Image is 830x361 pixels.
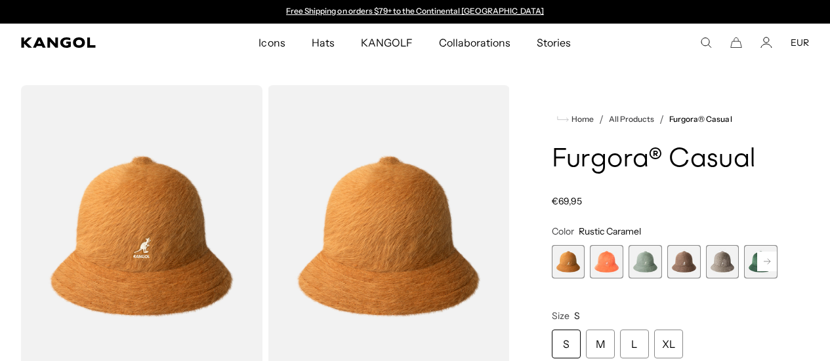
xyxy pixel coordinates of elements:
span: Rustic Caramel [579,225,641,237]
a: Furgora® Casual [669,115,732,124]
span: Home [569,115,594,124]
span: Size [552,310,570,322]
a: KANGOLF [348,24,426,62]
div: 1 of 12 [552,245,585,278]
label: Coral Flame [590,245,623,278]
div: XL [654,330,683,358]
div: 2 of 12 [590,245,623,278]
span: Icons [259,24,285,62]
li: / [654,111,664,127]
a: Kangol [21,37,171,48]
label: Sage Green [629,245,662,278]
span: KANGOLF [361,24,413,62]
label: Warm Grey [706,245,739,278]
div: 5 of 12 [706,245,739,278]
li: / [594,111,604,127]
slideshow-component: Announcement bar [280,7,550,17]
label: Deep Emerald [744,245,778,278]
div: 6 of 12 [744,245,778,278]
a: Home [557,113,594,125]
h1: Furgora® Casual [552,145,778,174]
button: EUR [791,37,809,48]
button: Cart [730,37,742,48]
div: S [552,330,581,358]
div: 3 of 12 [629,245,662,278]
a: Hats [299,24,348,62]
span: Stories [537,24,571,62]
a: Icons [245,24,298,62]
a: Account [760,37,772,48]
span: Hats [312,24,335,62]
a: All Products [609,115,654,124]
a: Collaborations [426,24,524,62]
summary: Search here [700,37,712,48]
div: 4 of 12 [667,245,701,278]
a: Stories [524,24,584,62]
label: Rustic Caramel [552,245,585,278]
span: Collaborations [439,24,510,62]
nav: breadcrumbs [552,111,778,127]
label: Brown [667,245,701,278]
div: Announcement [280,7,550,17]
div: M [586,330,615,358]
div: L [620,330,649,358]
span: Color [552,225,574,237]
span: €69,95 [552,195,582,207]
span: S [574,310,580,322]
div: 1 of 2 [280,7,550,17]
a: Free Shipping on orders $79+ to the Continental [GEOGRAPHIC_DATA] [286,6,544,16]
